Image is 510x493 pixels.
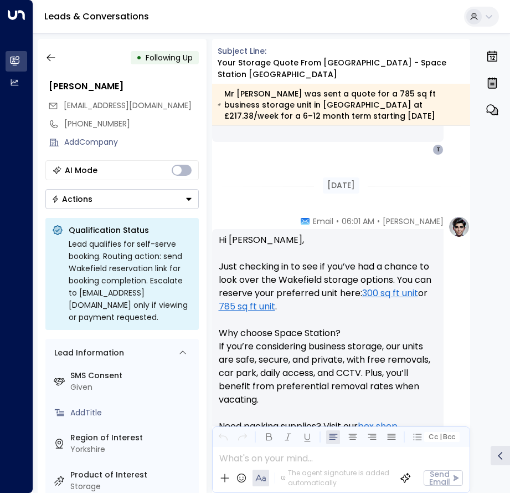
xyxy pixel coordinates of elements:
div: Given [70,382,194,393]
div: Button group with a nested menu [45,189,199,209]
div: [PERSON_NAME] [49,80,199,93]
span: | [439,433,441,441]
span: Following Up [146,52,193,63]
div: AddTitle [70,407,194,419]
button: Actions [45,189,199,209]
span: Subject Line: [218,45,266,57]
span: [PERSON_NAME] [383,216,444,227]
a: 300 sq ft unit [362,287,418,300]
span: 06:01 AM [342,216,374,227]
div: [PHONE_NUMBER] [64,118,199,130]
div: Lead qualifies for self-serve booking. Routing action: send Wakefield reservation link for bookin... [69,238,192,323]
p: Hi [PERSON_NAME], Just checking in to see if you’ve had a chance to look over the Wakefield stora... [219,233,437,486]
button: Cc|Bcc [424,432,460,443]
button: Undo [216,430,230,444]
a: Leads & Conversations [44,10,149,23]
span: • [377,216,380,227]
span: [EMAIL_ADDRESS][DOMAIN_NAME] [64,100,192,111]
label: Region of Interest [70,432,194,444]
div: [DATE] [323,177,359,194]
div: Yorkshire [70,444,194,455]
span: • [336,216,339,227]
div: AI Mode [65,165,97,176]
span: Email [313,216,333,227]
div: • [136,48,142,68]
label: Product of Interest [70,469,194,481]
a: box shop [358,420,398,433]
div: Mr [PERSON_NAME] was sent a quote for a 785 sq ft business storage unit in [GEOGRAPHIC_DATA] at £... [218,88,464,121]
div: Lead Information [50,347,124,359]
div: T [432,144,444,155]
img: profile-logo.png [448,216,470,238]
div: Storage [70,481,194,492]
span: tracyparker03@icloud.com [64,100,192,111]
div: The agent signature is added automatically [281,468,391,488]
label: SMS Consent [70,370,194,382]
span: Cc Bcc [429,433,455,441]
a: 785 sq ft unit [219,300,275,313]
button: Redo [235,430,249,444]
p: Qualification Status [69,225,192,236]
div: Your storage quote from [GEOGRAPHIC_DATA] - Space Station [GEOGRAPHIC_DATA] [218,57,471,80]
div: AddCompany [64,136,199,148]
div: Actions [51,194,92,204]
